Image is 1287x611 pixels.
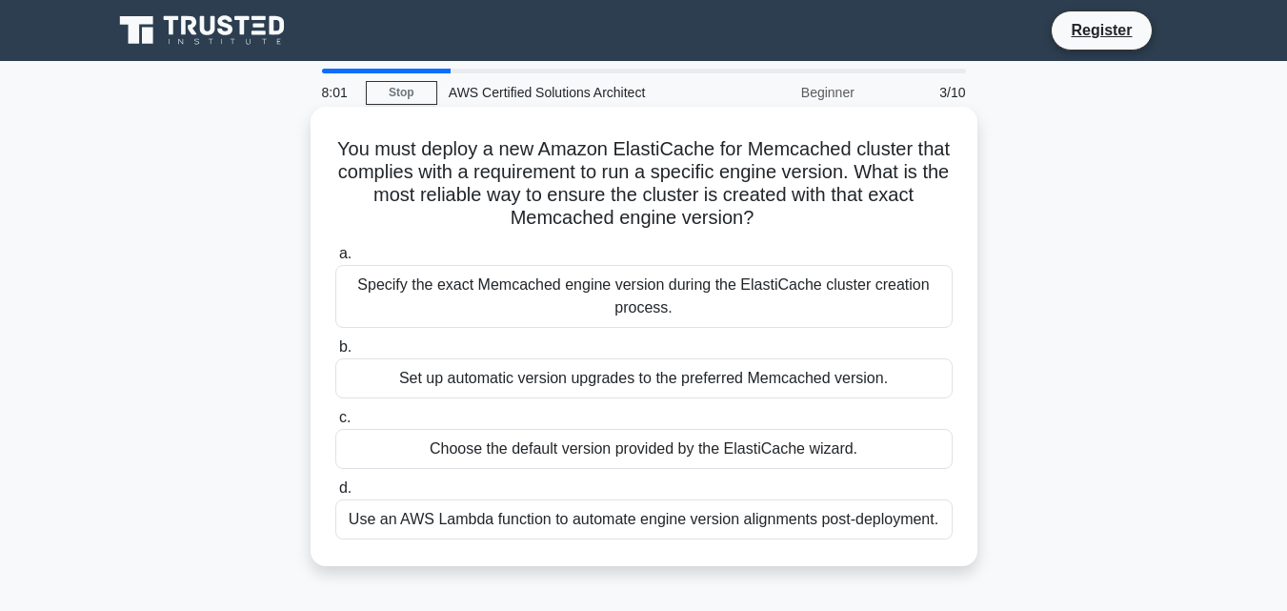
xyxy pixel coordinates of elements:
[339,409,351,425] span: c.
[1059,18,1143,42] a: Register
[339,245,352,261] span: a.
[335,358,953,398] div: Set up automatic version upgrades to the preferred Memcached version.
[311,73,366,112] div: 8:01
[366,81,437,105] a: Stop
[333,137,955,231] h5: You must deploy a new Amazon ElastiCache for Memcached cluster that complies with a requirement t...
[339,338,352,355] span: b.
[699,73,866,112] div: Beginner
[866,73,977,112] div: 3/10
[335,429,953,469] div: Choose the default version provided by the ElastiCache wizard.
[335,265,953,328] div: Specify the exact Memcached engine version during the ElastiCache cluster creation process.
[437,73,699,112] div: AWS Certified Solutions Architect
[339,479,352,496] span: d.
[335,499,953,540] div: Use an AWS Lambda function to automate engine version alignments post-deployment.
